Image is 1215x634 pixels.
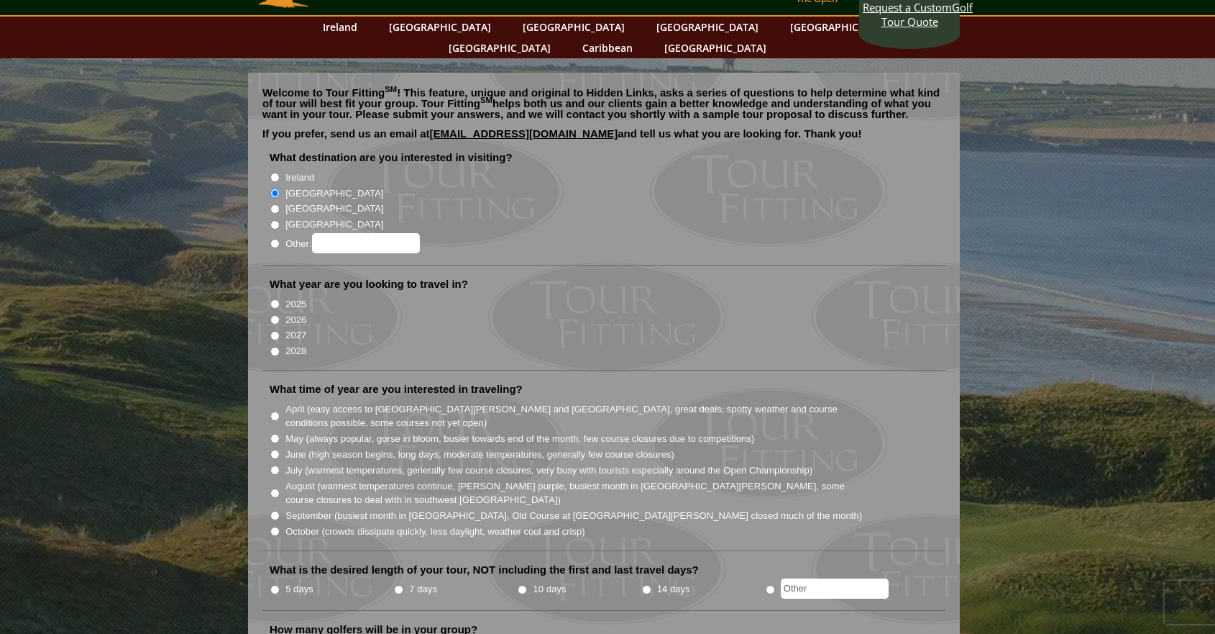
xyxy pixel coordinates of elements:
[285,328,306,343] label: 2027
[285,402,863,430] label: April (easy access to [GEOGRAPHIC_DATA][PERSON_NAME] and [GEOGRAPHIC_DATA], great deals, spotty w...
[285,171,314,185] label: Ireland
[515,17,632,37] a: [GEOGRAPHIC_DATA]
[312,233,420,253] input: Other:
[285,217,383,232] label: [GEOGRAPHIC_DATA]
[270,382,523,397] label: What time of year are you interested in traveling?
[285,525,585,539] label: October (crowds dissipate quickly, less daylight, weather cool and crisp)
[285,463,812,478] label: July (warmest temperatures, generally few course closures, very busy with tourists especially aro...
[285,313,306,327] label: 2026
[262,87,945,119] p: Welcome to Tour Fitting ! This feature, unique and original to Hidden Links, asks a series of que...
[533,582,567,597] label: 10 days
[285,479,863,507] label: August (warmest temperatures continue, [PERSON_NAME] purple, busiest month in [GEOGRAPHIC_DATA][P...
[285,233,419,253] label: Other:
[285,201,383,216] label: [GEOGRAPHIC_DATA]
[262,128,945,150] p: If you prefer, send us an email at and tell us what you are looking for. Thank you!
[285,509,862,523] label: September (busiest month in [GEOGRAPHIC_DATA], Old Course at [GEOGRAPHIC_DATA][PERSON_NAME] close...
[285,448,674,462] label: June (high season begins, long days, moderate temperatures, generally few course closures)
[285,297,306,312] label: 2025
[480,96,492,104] sup: SM
[649,17,766,37] a: [GEOGRAPHIC_DATA]
[382,17,498,37] a: [GEOGRAPHIC_DATA]
[657,582,690,597] label: 14 days
[575,37,640,58] a: Caribbean
[285,344,306,358] label: 2028
[270,277,468,291] label: What year are you looking to travel in?
[385,85,397,94] sup: SM
[783,17,899,37] a: [GEOGRAPHIC_DATA]
[270,150,513,165] label: What destination are you interested in visiting?
[409,582,437,597] label: 7 days
[270,563,699,577] label: What is the desired length of your tour, NOT including the first and last travel days?
[781,579,889,599] input: Other
[316,17,364,37] a: Ireland
[285,432,754,446] label: May (always popular, gorse in bloom, busier towards end of the month, few course closures due to ...
[430,127,618,140] a: [EMAIL_ADDRESS][DOMAIN_NAME]
[285,186,383,201] label: [GEOGRAPHIC_DATA]
[441,37,558,58] a: [GEOGRAPHIC_DATA]
[657,37,774,58] a: [GEOGRAPHIC_DATA]
[285,582,313,597] label: 5 days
